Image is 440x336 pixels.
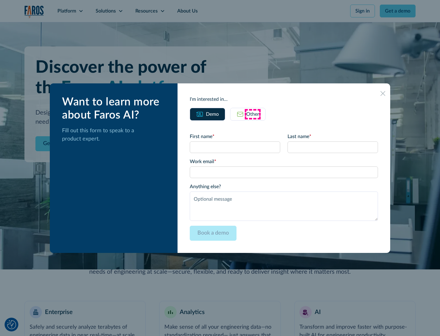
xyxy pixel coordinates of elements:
[288,133,378,140] label: Last name
[206,111,219,118] div: Demo
[190,133,280,140] label: First name
[62,127,168,143] p: Fill out this form to speak to a product expert.
[62,96,168,122] div: Want to learn more about Faros AI?
[190,226,237,241] input: Book a demo
[246,111,259,118] div: Other
[190,96,378,103] div: I'm interested in...
[190,133,378,241] form: Email Form
[190,183,378,190] label: Anything else?
[190,158,378,165] label: Work email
